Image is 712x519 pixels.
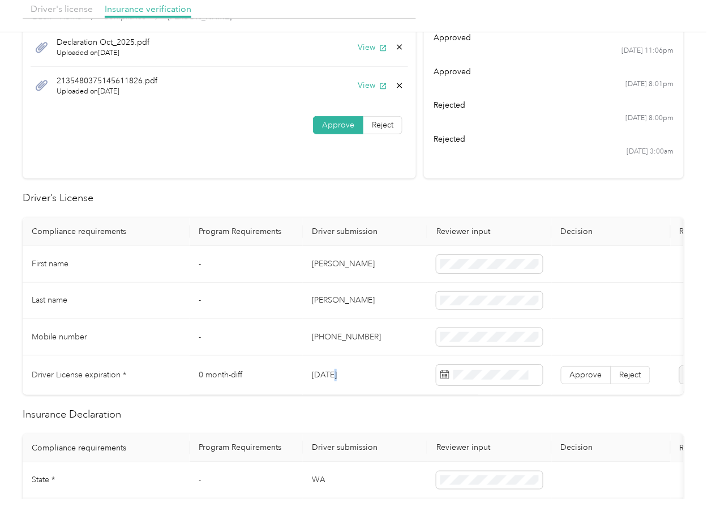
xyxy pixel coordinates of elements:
[303,283,427,320] td: [PERSON_NAME]
[434,133,674,145] div: rejected
[625,79,674,90] time: [DATE] 8:01pm
[303,319,427,356] td: [PHONE_NUMBER]
[190,319,303,356] td: -
[23,218,190,246] th: Compliance requirements
[303,462,427,499] td: WA
[32,259,68,269] span: First name
[32,332,87,342] span: Mobile number
[649,456,712,519] iframe: Everlance-gr Chat Button Frame
[23,283,190,320] td: Last name
[190,246,303,283] td: -
[627,147,674,157] time: [DATE] 3:00am
[427,218,552,246] th: Reviewer input
[358,79,387,91] button: View
[32,295,67,305] span: Last name
[32,475,55,484] span: State *
[434,66,674,78] div: approved
[32,370,126,380] span: Driver License expiration *
[190,356,303,395] td: 0 month-diff
[31,3,93,14] span: Driver's license
[434,32,674,44] div: approved
[620,370,641,380] span: Reject
[23,190,684,206] h2: Driver’s License
[57,48,149,58] span: Uploaded on [DATE]
[552,218,671,246] th: Decision
[190,283,303,320] td: -
[57,36,149,48] span: Declaration Oct_2025.pdf
[57,75,157,87] span: 2135480375145611826.pdf
[303,356,427,395] td: [DATE]
[625,113,674,124] time: [DATE] 8:00pm
[23,407,684,422] h2: Insurance Declaration
[303,218,427,246] th: Driver submission
[190,462,303,499] td: -
[23,319,190,356] td: Mobile number
[23,246,190,283] td: First name
[427,434,552,462] th: Reviewer input
[322,120,354,130] span: Approve
[358,41,387,53] button: View
[57,87,157,97] span: Uploaded on [DATE]
[552,434,671,462] th: Decision
[23,356,190,395] td: Driver License expiration *
[303,434,427,462] th: Driver submission
[105,3,191,14] span: Insurance verification
[372,120,393,130] span: Reject
[190,218,303,246] th: Program Requirements
[23,462,190,499] td: State *
[303,246,427,283] td: [PERSON_NAME]
[570,370,602,380] span: Approve
[621,46,674,56] time: [DATE] 11:06pm
[190,434,303,462] th: Program Requirements
[23,434,190,462] th: Compliance requirements
[434,99,674,111] div: rejected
